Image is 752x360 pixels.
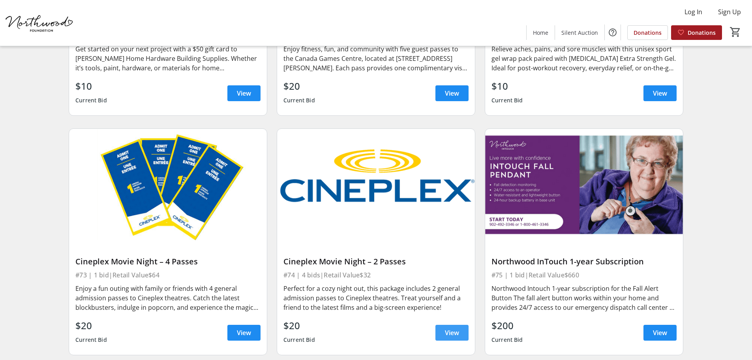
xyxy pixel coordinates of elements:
[283,93,315,107] div: Current Bid
[277,129,475,240] img: Cineplex Movie Night – 2 Passes
[653,89,667,98] span: View
[435,325,469,341] a: View
[491,284,677,312] div: Northwood Intouch 1-year subscription for the Fall Alert Button The fall alert button works withi...
[237,328,251,337] span: View
[527,25,555,40] a: Home
[283,79,315,93] div: $20
[561,28,598,37] span: Silent Auction
[283,270,469,281] div: #74 | 4 bids | Retail Value $32
[75,319,107,333] div: $20
[491,257,677,266] div: Northwood InTouch 1-year Subscription
[283,44,469,73] div: Enjoy fitness, fun, and community with five guest passes to the Canada Games Centre, located at [...
[485,129,683,240] img: Northwood InTouch 1-year Subscription
[643,85,677,101] a: View
[684,7,702,17] span: Log In
[237,89,251,98] span: View
[491,270,677,281] div: #75 | 1 bid | Retail Value $660
[728,25,743,39] button: Cart
[69,129,267,240] img: Cineplex Movie Night – 4 Passes
[634,28,662,37] span: Donations
[283,284,469,312] div: Perfect for a cozy night out, this package includes 2 general admission passes to Cineplex theatr...
[283,333,315,347] div: Current Bid
[605,25,621,40] button: Help
[75,270,261,281] div: #73 | 1 bid | Retail Value $64
[227,325,261,341] a: View
[75,333,107,347] div: Current Bid
[75,257,261,266] div: Cineplex Movie Night – 4 Passes
[643,325,677,341] a: View
[445,89,459,98] span: View
[75,93,107,107] div: Current Bid
[5,3,75,43] img: Northwood Foundation's Logo
[227,85,261,101] a: View
[671,25,722,40] a: Donations
[653,328,667,337] span: View
[491,333,523,347] div: Current Bid
[435,85,469,101] a: View
[445,328,459,337] span: View
[283,257,469,266] div: Cineplex Movie Night – 2 Passes
[75,284,261,312] div: Enjoy a fun outing with family or friends with 4 general admission passes to Cineplex theatres. C...
[491,79,523,93] div: $10
[718,7,741,17] span: Sign Up
[555,25,604,40] a: Silent Auction
[491,44,677,73] div: Relieve aches, pains, and sore muscles with this unisex sport gel wrap pack paired with [MEDICAL_...
[712,6,747,18] button: Sign Up
[491,319,523,333] div: $200
[688,28,716,37] span: Donations
[491,93,523,107] div: Current Bid
[678,6,709,18] button: Log In
[75,79,107,93] div: $10
[627,25,668,40] a: Donations
[533,28,548,37] span: Home
[283,319,315,333] div: $20
[75,44,261,73] div: Get started on your next project with a $50 gift card to [PERSON_NAME] Home Hardware Building Sup...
